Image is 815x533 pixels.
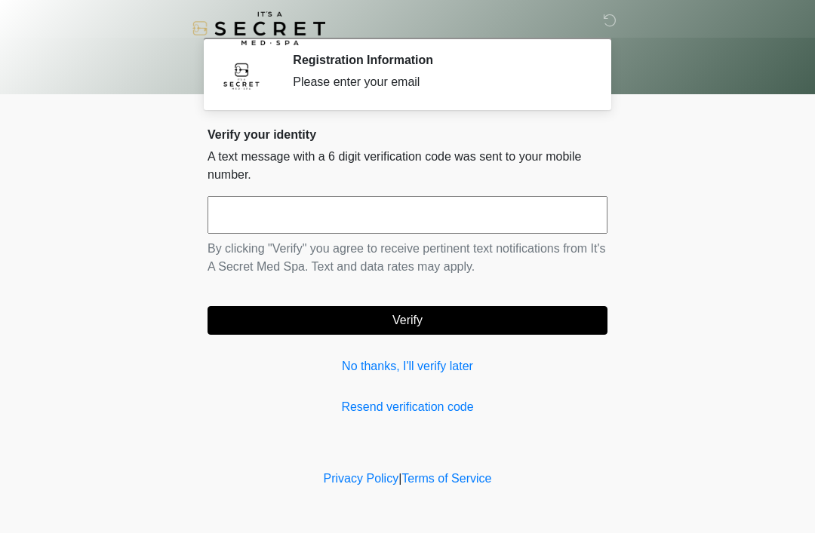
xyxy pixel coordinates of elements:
[208,357,607,375] a: No thanks, I'll verify later
[208,148,607,184] p: A text message with a 6 digit verification code was sent to your mobile number.
[293,53,585,67] h2: Registration Information
[398,472,401,485] a: |
[293,73,585,91] div: Please enter your email
[208,306,607,335] button: Verify
[324,472,399,485] a: Privacy Policy
[208,398,607,416] a: Resend verification code
[401,472,491,485] a: Terms of Service
[192,11,325,45] img: It's A Secret Med Spa Logo
[208,240,607,276] p: By clicking "Verify" you agree to receive pertinent text notifications from It's A Secret Med Spa...
[219,53,264,98] img: Agent Avatar
[208,127,607,142] h2: Verify your identity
